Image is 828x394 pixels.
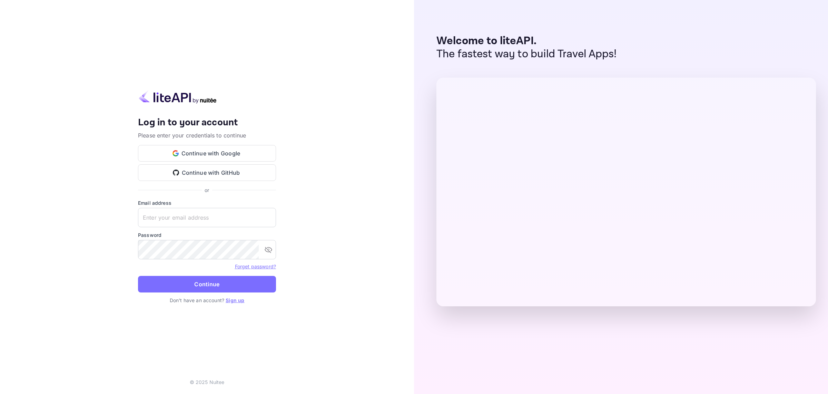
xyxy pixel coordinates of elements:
p: The fastest way to build Travel Apps! [436,48,617,61]
input: Enter your email address [138,208,276,227]
p: Don't have an account? [138,297,276,304]
h4: Log in to your account [138,117,276,129]
label: Email address [138,199,276,206]
a: Forget password? [235,263,276,269]
p: Please enter your credentials to continue [138,131,276,140]
p: © 2025 Nuitee [190,378,225,386]
button: Continue with GitHub [138,164,276,181]
a: Sign up [226,297,244,303]
button: toggle password visibility [262,243,275,257]
p: Welcome to liteAPI. [436,35,617,48]
button: Continue with Google [138,145,276,162]
img: liteapi [138,90,217,104]
img: liteAPI Dashboard Preview [436,78,816,306]
a: Forget password? [235,263,276,270]
label: Password [138,231,276,239]
button: Continue [138,276,276,292]
p: or [205,186,209,194]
